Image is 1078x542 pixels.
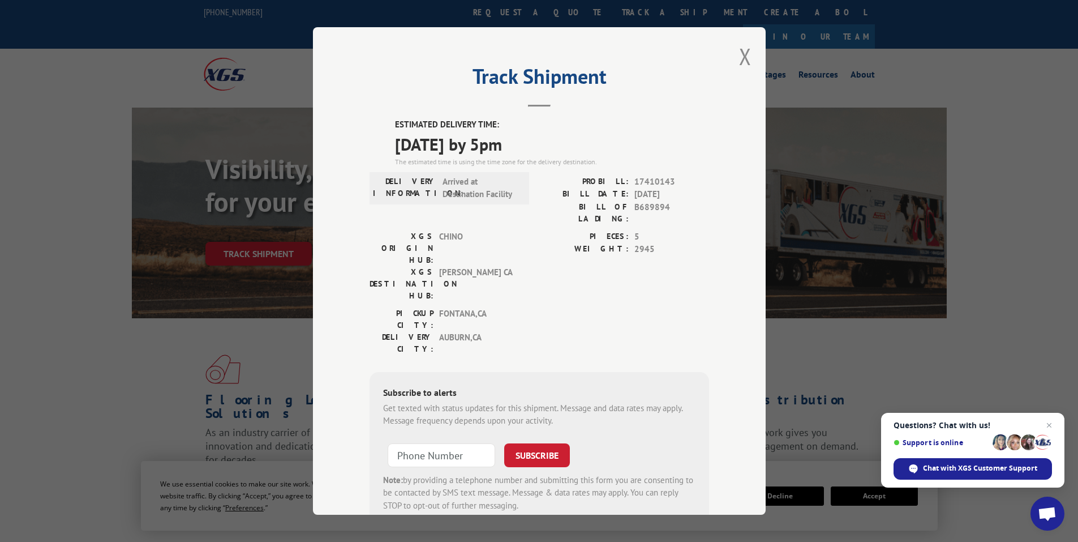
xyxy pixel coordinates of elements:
[395,118,709,131] label: ESTIMATED DELIVERY TIME:
[539,200,629,224] label: BILL OF LADING:
[894,421,1052,430] span: Questions? Chat with us!
[634,230,709,243] span: 5
[388,443,495,467] input: Phone Number
[383,385,695,402] div: Subscribe to alerts
[634,175,709,188] span: 17410143
[1042,419,1056,432] span: Close chat
[370,266,433,301] label: XGS DESTINATION HUB:
[439,307,516,331] span: FONTANA , CA
[439,266,516,301] span: [PERSON_NAME] CA
[539,188,629,201] label: BILL DATE:
[373,175,437,200] label: DELIVERY INFORMATION:
[370,69,709,90] h2: Track Shipment
[439,230,516,266] span: CHINO
[634,243,709,256] span: 2945
[443,175,519,200] span: Arrived at Destination Facility
[539,175,629,188] label: PROBILL:
[439,331,516,355] span: AUBURN , CA
[1030,497,1064,531] div: Open chat
[383,473,695,512] div: by providing a telephone number and submitting this form you are consenting to be contacted by SM...
[504,443,570,467] button: SUBSCRIBE
[395,131,709,156] span: [DATE] by 5pm
[739,41,751,71] button: Close modal
[395,156,709,167] div: The estimated time is using the time zone for the delivery destination.
[894,458,1052,480] div: Chat with XGS Customer Support
[370,331,433,355] label: DELIVERY CITY:
[634,200,709,224] span: B689894
[383,402,695,427] div: Get texted with status updates for this shipment. Message and data rates may apply. Message frequ...
[634,188,709,201] span: [DATE]
[370,230,433,266] label: XGS ORIGIN HUB:
[370,307,433,331] label: PICKUP CITY:
[894,438,989,447] span: Support is online
[539,230,629,243] label: PIECES:
[539,243,629,256] label: WEIGHT:
[923,463,1037,473] span: Chat with XGS Customer Support
[383,474,403,485] strong: Note:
